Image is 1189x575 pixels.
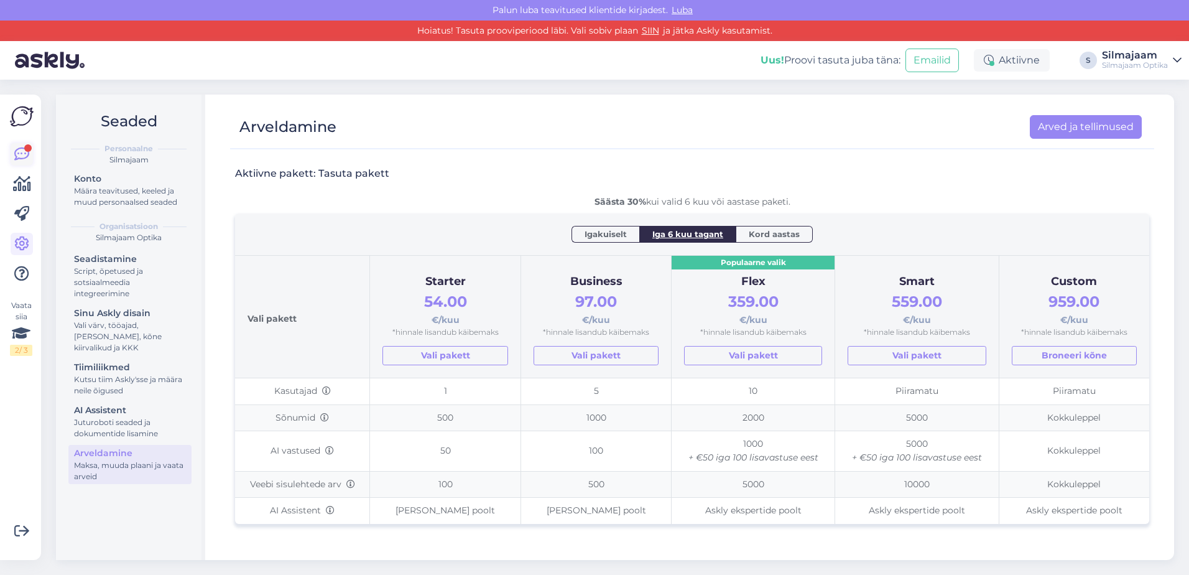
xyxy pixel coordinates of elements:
[1048,292,1099,311] span: 959.00
[1012,290,1137,327] div: €/kuu
[74,253,186,266] div: Seadistamine
[835,498,999,524] td: Askly ekspertide poolt
[235,498,370,524] td: AI Assistent
[235,378,370,404] td: Kasutajad
[248,268,357,365] div: Vali pakett
[848,290,986,327] div: €/kuu
[520,404,672,431] td: 1000
[235,431,370,471] td: AI vastused
[74,417,186,439] div: Juturoboti seaded ja dokumentide lisamine
[852,452,982,463] i: + €50 iga 100 lisavastuse eest
[68,402,192,441] a: AI AssistentJuturoboti seaded ja dokumentide lisamine
[370,471,521,498] td: 100
[1102,50,1168,60] div: Silmajaam
[905,49,959,72] button: Emailid
[848,327,986,339] div: *hinnale lisandub käibemaks
[74,404,186,417] div: AI Assistent
[1080,52,1097,69] div: S
[835,431,999,471] td: 5000
[534,290,659,327] div: €/kuu
[999,431,1149,471] td: Kokkuleppel
[235,404,370,431] td: Sõnumid
[534,327,659,339] div: *hinnale lisandub käibemaks
[672,431,835,471] td: 1000
[370,498,521,524] td: [PERSON_NAME] poolt
[594,196,646,207] b: Säästa 30%
[520,498,672,524] td: [PERSON_NAME] poolt
[1102,50,1182,70] a: SilmajaamSilmajaam Optika
[235,167,389,180] h3: Aktiivne pakett: Tasuta pakett
[74,307,186,320] div: Sinu Askly disain
[424,292,467,311] span: 54.00
[239,115,336,139] div: Arveldamine
[74,447,186,460] div: Arveldamine
[974,49,1050,72] div: Aktiivne
[520,431,672,471] td: 100
[688,452,818,463] i: + €50 iga 100 lisavastuse eest
[999,378,1149,404] td: Piiramatu
[1012,327,1137,339] div: *hinnale lisandub käibemaks
[74,361,186,374] div: Tiimiliikmed
[10,105,34,128] img: Askly Logo
[68,305,192,355] a: Sinu Askly disainVali värv, tööajad, [PERSON_NAME], kõne kiirvalikud ja KKK
[10,345,32,356] div: 2 / 3
[74,266,186,299] div: Script, õpetused ja sotsiaalmeedia integreerimine
[68,445,192,484] a: ArveldamineMaksa, muuda plaani ja vaata arveid
[74,172,186,185] div: Konto
[66,154,192,166] div: Silmajaam
[761,53,900,68] div: Proovi tasuta juba täna:
[68,171,192,210] a: KontoMäära teavitused, keeled ja muud personaalsed seaded
[848,273,986,291] div: Smart
[1012,273,1137,291] div: Custom
[999,498,1149,524] td: Askly ekspertide poolt
[104,143,153,154] b: Personaalne
[672,471,835,498] td: 5000
[68,251,192,301] a: SeadistamineScript, õpetused ja sotsiaalmeedia integreerimine
[761,54,784,66] b: Uus!
[74,185,186,208] div: Määra teavitused, keeled ja muud personaalsed seaded
[672,404,835,431] td: 2000
[749,228,800,240] span: Kord aastas
[999,471,1149,498] td: Kokkuleppel
[585,228,627,240] span: Igakuiselt
[74,320,186,353] div: Vali värv, tööajad, [PERSON_NAME], kõne kiirvalikud ja KKK
[835,471,999,498] td: 10000
[534,346,659,365] a: Vali pakett
[382,273,508,291] div: Starter
[999,404,1149,431] td: Kokkuleppel
[520,378,672,404] td: 5
[370,404,521,431] td: 500
[728,292,779,311] span: 359.00
[684,327,822,339] div: *hinnale lisandub käibemaks
[575,292,617,311] span: 97.00
[382,346,508,365] a: Vali pakett
[74,374,186,396] div: Kutsu tiim Askly'sse ja määra neile õigused
[99,221,158,232] b: Organisatsioon
[66,232,192,243] div: Silmajaam Optika
[1102,60,1168,70] div: Silmajaam Optika
[382,290,508,327] div: €/kuu
[684,273,822,291] div: Flex
[684,346,822,365] a: Vali pakett
[835,404,999,431] td: 5000
[370,378,521,404] td: 1
[10,300,32,356] div: Vaata siia
[684,290,822,327] div: €/kuu
[892,292,942,311] span: 559.00
[520,471,672,498] td: 500
[652,228,723,240] span: Iga 6 kuu tagant
[534,273,659,291] div: Business
[848,346,986,365] a: Vali pakett
[370,431,521,471] td: 50
[1030,115,1142,139] a: Arved ja tellimused
[835,378,999,404] td: Piiramatu
[672,256,835,270] div: Populaarne valik
[672,378,835,404] td: 10
[235,471,370,498] td: Veebi sisulehtede arv
[74,460,186,482] div: Maksa, muuda plaani ja vaata arveid
[382,327,508,339] div: *hinnale lisandub käibemaks
[638,25,663,36] a: SIIN
[235,195,1149,208] div: kui valid 6 kuu või aastase paketi.
[68,359,192,398] a: TiimiliikmedKutsu tiim Askly'sse ja määra neile õigused
[66,110,192,133] h2: Seaded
